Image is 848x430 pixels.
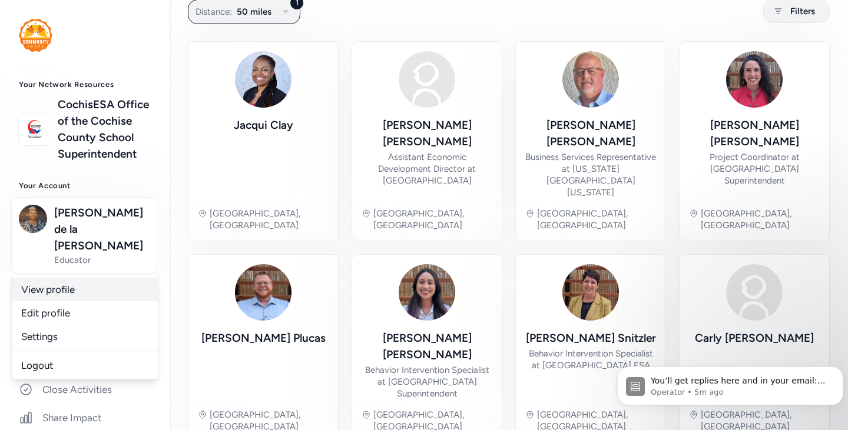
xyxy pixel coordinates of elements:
[237,5,271,19] span: 50 miles
[235,264,291,321] img: Avatar
[9,348,160,374] a: Create and Connect
[11,197,157,274] button: [PERSON_NAME] de la [PERSON_NAME]Educator
[196,5,232,19] span: Distance:
[19,19,52,52] img: logo
[54,254,150,266] span: Educator
[526,330,656,346] div: [PERSON_NAME] Snitzler
[362,330,492,363] div: [PERSON_NAME] [PERSON_NAME]
[12,354,158,377] a: Logout
[399,51,455,108] img: Avatar
[22,116,48,142] img: logo
[362,151,492,186] div: Assistant Economic Development Director at [GEOGRAPHIC_DATA]
[399,264,455,321] img: Avatar
[12,278,158,301] a: View profile
[537,208,656,231] div: [GEOGRAPHIC_DATA], [GEOGRAPHIC_DATA]
[726,51,783,108] img: Avatar
[58,96,151,162] a: CochisESA Office of the Cochise County School Superintendent
[525,117,656,150] div: [PERSON_NAME] [PERSON_NAME]
[695,330,814,346] div: Carly [PERSON_NAME]
[373,208,492,231] div: [GEOGRAPHIC_DATA], [GEOGRAPHIC_DATA]
[562,51,619,108] img: Avatar
[54,205,150,254] span: [PERSON_NAME] de la [PERSON_NAME]
[726,264,783,321] img: Avatar
[234,117,293,134] div: Jacqui Clay
[525,348,656,371] div: Behavior Intervention Specialist at [GEOGRAPHIC_DATA] ESA
[235,51,291,108] img: Avatar
[9,292,160,318] a: Home
[701,208,820,231] div: [GEOGRAPHIC_DATA], [GEOGRAPHIC_DATA]
[12,325,158,348] a: Settings
[19,181,151,191] h3: Your Account
[689,151,820,186] div: Project Coordinator at [GEOGRAPHIC_DATA] Superintendent
[362,364,492,399] div: Behavior Intervention Specialist at [GEOGRAPHIC_DATA] Superintendent
[201,330,326,346] div: [PERSON_NAME] Plucas
[12,275,158,379] div: [PERSON_NAME] de la [PERSON_NAME]Educator
[362,117,492,150] div: [PERSON_NAME] [PERSON_NAME]
[210,208,329,231] div: [GEOGRAPHIC_DATA], [GEOGRAPHIC_DATA]
[612,342,848,424] iframe: Intercom notifications message
[689,117,820,150] div: [PERSON_NAME] [PERSON_NAME]
[790,4,815,18] span: Filters
[12,301,158,325] a: Edit profile
[562,264,619,321] img: Avatar
[19,80,151,89] h3: Your Network Resources
[525,151,656,198] div: Business Services Representative at [US_STATE][GEOGRAPHIC_DATA] [US_STATE]
[9,376,160,402] a: Close Activities
[9,320,160,346] a: Respond to Invites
